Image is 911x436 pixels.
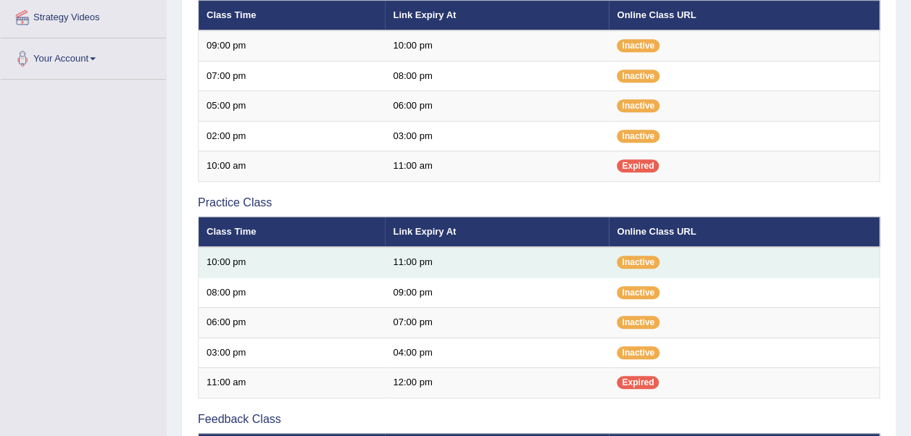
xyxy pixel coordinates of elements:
td: 11:00 am [385,151,609,182]
span: Inactive [617,70,660,83]
th: Link Expiry At [385,217,609,247]
td: 09:00 pm [199,30,386,61]
span: Inactive [617,256,660,269]
span: Inactive [617,286,660,299]
td: 09:00 pm [385,277,609,308]
td: 02:00 pm [199,121,386,151]
td: 03:00 pm [385,121,609,151]
span: Inactive [617,99,660,112]
span: Expired [617,159,659,172]
th: Class Time [199,217,386,247]
a: Your Account [1,38,166,75]
td: 11:00 pm [385,247,609,277]
td: 05:00 pm [199,91,386,122]
td: 07:00 pm [385,308,609,338]
span: Inactive [617,39,660,52]
span: Inactive [617,316,660,329]
td: 12:00 pm [385,368,609,398]
span: Inactive [617,346,660,359]
td: 04:00 pm [385,338,609,368]
td: 06:00 pm [199,308,386,338]
td: 11:00 am [199,368,386,398]
td: 07:00 pm [199,61,386,91]
td: 08:00 pm [385,61,609,91]
td: 08:00 pm [199,277,386,308]
td: 10:00 pm [385,30,609,61]
td: 10:00 am [199,151,386,182]
td: 03:00 pm [199,338,386,368]
span: Inactive [617,130,660,143]
th: Online Class URL [609,217,879,247]
h3: Practice Class [198,196,880,209]
h3: Feedback Class [198,413,880,426]
span: Expired [617,376,659,389]
td: 10:00 pm [199,247,386,277]
td: 06:00 pm [385,91,609,122]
